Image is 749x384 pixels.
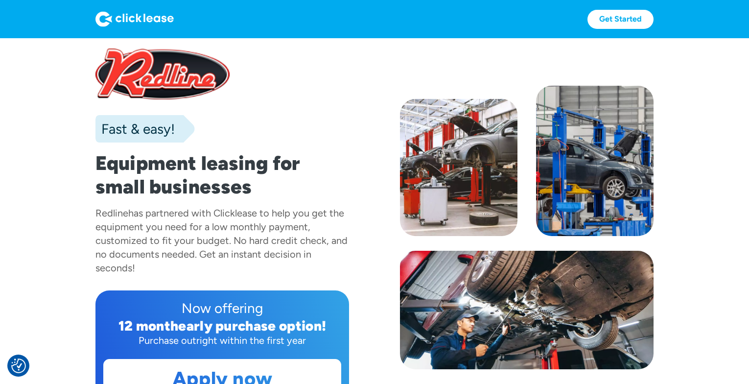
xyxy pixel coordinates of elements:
[178,317,326,334] div: early purchase option!
[118,317,179,334] div: 12 month
[95,207,348,274] div: has partnered with Clicklease to help you get the equipment you need for a low monthly payment, c...
[95,119,175,139] div: Fast & easy!
[11,359,26,373] button: Consent Preferences
[95,11,174,27] img: Logo
[103,298,341,318] div: Now offering
[11,359,26,373] img: Revisit consent button
[95,151,349,198] h1: Equipment leasing for small businesses
[587,10,654,29] a: Get Started
[103,334,341,347] div: Purchase outright within the first year
[95,207,128,219] div: Redline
